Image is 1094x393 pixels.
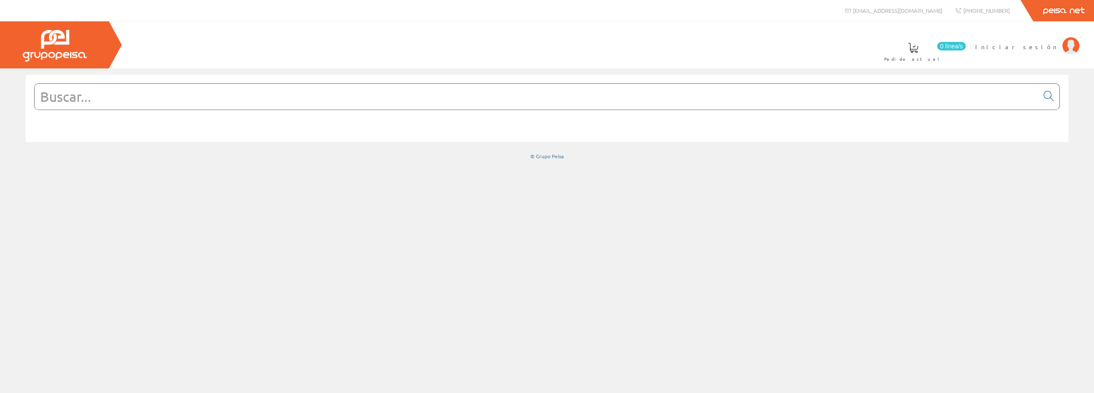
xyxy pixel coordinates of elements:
[26,153,1068,160] div: © Grupo Peisa
[975,35,1079,44] a: Iniciar sesión
[853,7,942,14] span: [EMAIL_ADDRESS][DOMAIN_NAME]
[937,42,966,50] span: 0 línea/s
[23,30,87,62] img: Grupo Peisa
[975,42,1058,51] span: Iniciar sesión
[963,7,1010,14] span: [PHONE_NUMBER]
[35,84,1038,109] input: Buscar...
[884,55,942,63] span: Pedido actual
